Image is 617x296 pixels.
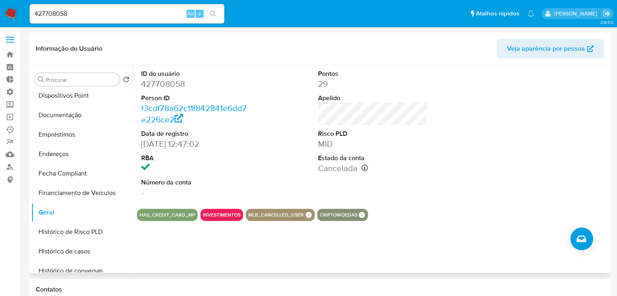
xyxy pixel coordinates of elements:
button: Histórico de Risco PLD [31,222,133,242]
dt: Número da conta [141,178,251,187]
button: Retornar ao pedido padrão [123,76,129,85]
dt: Estado da conta [318,154,428,163]
button: Geral [31,203,133,222]
h1: Contatos [36,285,604,294]
button: Fecha Compliant [31,164,133,183]
button: Veja aparência por pessoa [497,39,604,58]
span: Veja aparência por pessoa [507,39,585,58]
dd: Cancelada [318,163,428,174]
span: Alt [187,10,194,17]
button: search-icon [204,8,221,19]
dt: Data de registro [141,129,251,138]
dd: [DATE] 12:47:02 [141,138,251,150]
h1: Informação do Usuário [36,45,102,53]
input: Procurar [46,76,116,84]
button: Procurar [38,76,44,83]
span: Atalhos rápidos [476,9,519,18]
a: Sair [602,9,611,18]
dd: 427708058 [141,78,251,90]
button: Histórico de conversas [31,261,133,281]
dt: Person ID [141,94,251,103]
button: Endereços [31,144,133,164]
p: matias.logusso@mercadopago.com.br [554,10,600,17]
button: Documentação [31,105,133,125]
a: f3cdf78a62c11f842841e6dd7e226ce2 [141,102,247,125]
button: Financiamento de Veículos [31,183,133,203]
dt: ID do usuário [141,69,251,78]
button: Empréstimos [31,125,133,144]
input: Pesquise usuários ou casos... [30,9,224,19]
span: s [198,10,201,17]
button: Dispositivos Point [31,86,133,105]
a: Notificações [527,10,534,17]
dt: Pontos [318,69,428,78]
dd: - [141,187,251,198]
dt: Apelido [318,94,428,103]
dt: Risco PLD [318,129,428,138]
dd: 29 [318,78,428,90]
dd: MID [318,138,428,150]
dt: RBA [141,154,251,163]
button: Histórico de casos [31,242,133,261]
